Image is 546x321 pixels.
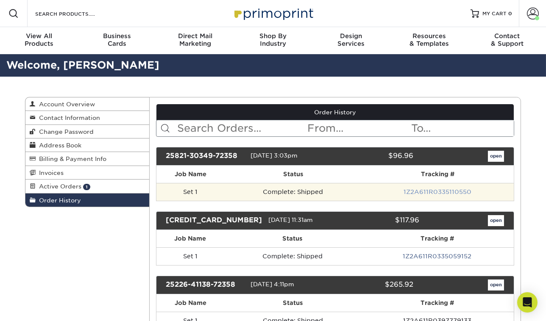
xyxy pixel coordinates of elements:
[2,295,72,318] iframe: Google Customer Reviews
[25,111,149,125] a: Contact Information
[517,292,538,313] div: Open Intercom Messenger
[488,279,504,291] a: open
[34,8,117,19] input: SEARCH PRODUCTS.....
[160,151,251,162] div: 25821-30349-72358
[25,125,149,138] a: Change Password
[156,247,225,265] td: Set 1
[25,97,149,111] a: Account Overview
[36,169,64,176] span: Invoices
[36,101,95,108] span: Account Overview
[224,247,361,265] td: Complete: Shipped
[36,114,100,121] span: Contact Information
[156,294,225,312] th: Job Name
[83,184,90,190] span: 1
[177,120,307,136] input: Search Orders...
[362,166,514,183] th: Tracking #
[225,183,362,201] td: Complete: Shipped
[36,128,94,135] span: Change Password
[234,32,312,40] span: Shop By
[25,180,149,193] a: Active Orders 1
[78,32,156,40] span: Business
[25,166,149,180] a: Invoices
[36,197,81,204] span: Order History
[156,230,225,247] th: Job Name
[36,155,106,162] span: Billing & Payment Info
[390,32,468,40] span: Resources
[156,32,234,40] span: Direct Mail
[160,279,251,291] div: 25226-41138-72358
[231,4,315,22] img: Primoprint
[224,230,361,247] th: Status
[156,32,234,47] div: Marketing
[234,27,312,54] a: Shop ByIndustry
[329,151,419,162] div: $96.96
[25,138,149,152] a: Address Book
[78,32,156,47] div: Cards
[36,183,81,190] span: Active Orders
[390,27,468,54] a: Resources& Templates
[341,215,426,226] div: $117.96
[404,188,472,195] a: 1Z2A611R0335110550
[468,32,546,47] div: & Support
[488,151,504,162] a: open
[25,194,149,207] a: Order History
[403,253,471,260] a: 1Z2A611R0335059152
[329,279,419,291] div: $265.92
[225,166,362,183] th: Status
[251,152,298,159] span: [DATE] 3:03pm
[468,27,546,54] a: Contact& Support
[312,32,390,40] span: Design
[225,294,361,312] th: Status
[156,27,234,54] a: Direct MailMarketing
[482,10,507,17] span: MY CART
[269,216,313,223] span: [DATE] 11:31am
[156,183,225,201] td: Set 1
[508,11,512,17] span: 0
[488,215,504,226] a: open
[156,104,514,120] a: Order History
[156,166,225,183] th: Job Name
[234,32,312,47] div: Industry
[312,27,390,54] a: DesignServices
[36,142,81,149] span: Address Book
[251,281,294,288] span: [DATE] 4:11pm
[78,27,156,54] a: BusinessCards
[160,215,269,226] div: [CREDIT_CARD_NUMBER]
[312,32,390,47] div: Services
[361,230,514,247] th: Tracking #
[306,120,410,136] input: From...
[410,120,514,136] input: To...
[390,32,468,47] div: & Templates
[25,152,149,166] a: Billing & Payment Info
[361,294,514,312] th: Tracking #
[468,32,546,40] span: Contact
